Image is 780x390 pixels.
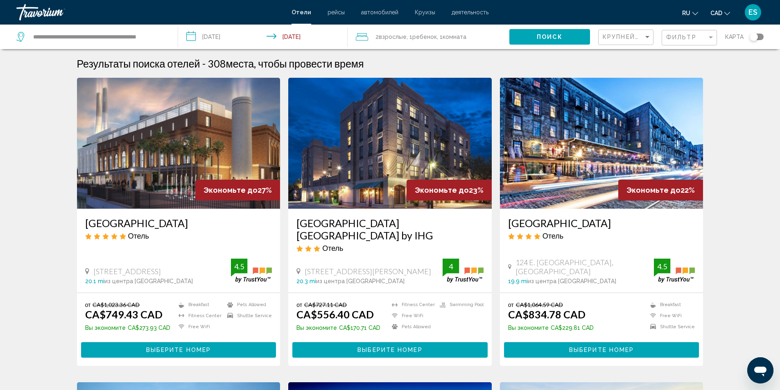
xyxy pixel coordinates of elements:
span: карта [725,31,744,43]
button: Filter [662,29,717,46]
a: автомобилей [361,9,398,16]
span: Фильтр [666,34,696,41]
button: Поиск [509,29,590,44]
span: - [202,57,206,70]
img: trustyou-badge.svg [443,259,484,283]
ins: CA$749.43 CAD [85,308,163,320]
p: CA$170.71 CAD [296,325,380,331]
p: CA$273.93 CAD [85,325,170,331]
a: [GEOGRAPHIC_DATA] [GEOGRAPHIC_DATA] by IHG [296,217,484,241]
span: 124 E. [GEOGRAPHIC_DATA], [GEOGRAPHIC_DATA] [515,258,654,276]
span: Экономьте до [415,186,469,194]
del: CA$727.11 CAD [304,301,347,308]
span: места, чтобы провести время [226,57,364,70]
button: Toggle map [744,33,764,41]
a: Отели [292,9,311,16]
div: 4 [443,262,459,271]
p: CA$229.81 CAD [508,325,594,331]
span: ES [748,8,757,16]
div: 23% [407,180,492,201]
span: [STREET_ADDRESS] [93,267,161,276]
button: Change language [682,7,698,19]
h2: 308 [208,57,364,70]
a: [GEOGRAPHIC_DATA] [508,217,695,229]
button: Check-in date: Aug 31, 2025 Check-out date: Sep 3, 2025 [178,25,348,49]
li: Free WiFi [646,312,695,319]
span: Ребенок [412,34,437,40]
span: Поиск [537,34,563,41]
span: Отель [128,231,149,240]
span: 20.3 mi [296,278,316,284]
img: Hotel image [500,78,703,209]
li: Breakfast [174,301,223,308]
span: [STREET_ADDRESS][PERSON_NAME] [305,267,431,276]
span: ru [682,10,690,16]
span: Вы экономите [85,325,126,331]
a: Hotel image [77,78,280,209]
span: Отель [322,243,343,252]
iframe: Button to launch messaging window [747,357,773,383]
span: Выберите номер [569,347,634,354]
span: , 1 [407,31,437,43]
div: 4 star Hotel [508,231,695,240]
img: trustyou-badge.svg [654,259,695,283]
span: Вы экономите [508,325,549,331]
ins: CA$834.78 CAD [508,308,586,320]
span: 20.1 mi [85,278,104,284]
ins: CA$556.40 CAD [296,308,374,320]
mat-select: Sort by [603,34,651,41]
a: Выберите номер [81,344,276,353]
button: Выберите номер [81,342,276,357]
span: CAD [710,10,722,16]
div: 4.5 [231,262,247,271]
span: от [85,301,91,308]
li: Free WiFi [388,312,436,319]
img: Hotel image [288,78,492,209]
li: Fitness Center [174,312,223,319]
span: Экономьте до [626,186,681,194]
div: 4.5 [654,262,670,271]
li: Free WiFi [174,323,223,330]
span: Выберите номер [146,347,211,354]
img: trustyou-badge.svg [231,259,272,283]
span: из центра [GEOGRAPHIC_DATA] [528,278,616,284]
li: Swimming Pool [436,301,484,308]
div: 3 star Hotel [296,243,484,252]
span: 19.9 mi [508,278,528,284]
button: Выберите номер [292,342,488,357]
button: Travelers: 2 adults, 1 child [348,25,509,49]
a: [GEOGRAPHIC_DATA] [85,217,272,229]
span: от [508,301,514,308]
a: Выберите номер [504,344,699,353]
li: Breakfast [646,301,695,308]
li: Fitness Center [388,301,436,308]
span: Комната [443,34,466,40]
span: от [296,301,302,308]
a: Travorium [16,4,283,20]
span: из центра [GEOGRAPHIC_DATA] [104,278,193,284]
span: Экономьте до [203,186,258,194]
a: Круизы [415,9,435,16]
button: Выберите номер [504,342,699,357]
div: 5 star Hotel [85,231,272,240]
button: Change currency [710,7,730,19]
a: рейсы [328,9,345,16]
span: , 1 [437,31,466,43]
span: из центра [GEOGRAPHIC_DATA] [316,278,405,284]
li: Shuttle Service [646,323,695,330]
div: 22% [618,180,703,201]
div: 27% [195,180,280,201]
span: деятельность [452,9,488,16]
a: Выберите номер [292,344,488,353]
li: Pets Allowed [388,323,436,330]
button: User Menu [742,4,764,21]
del: CA$1,064.59 CAD [516,301,563,308]
span: Взрослые [379,34,407,40]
